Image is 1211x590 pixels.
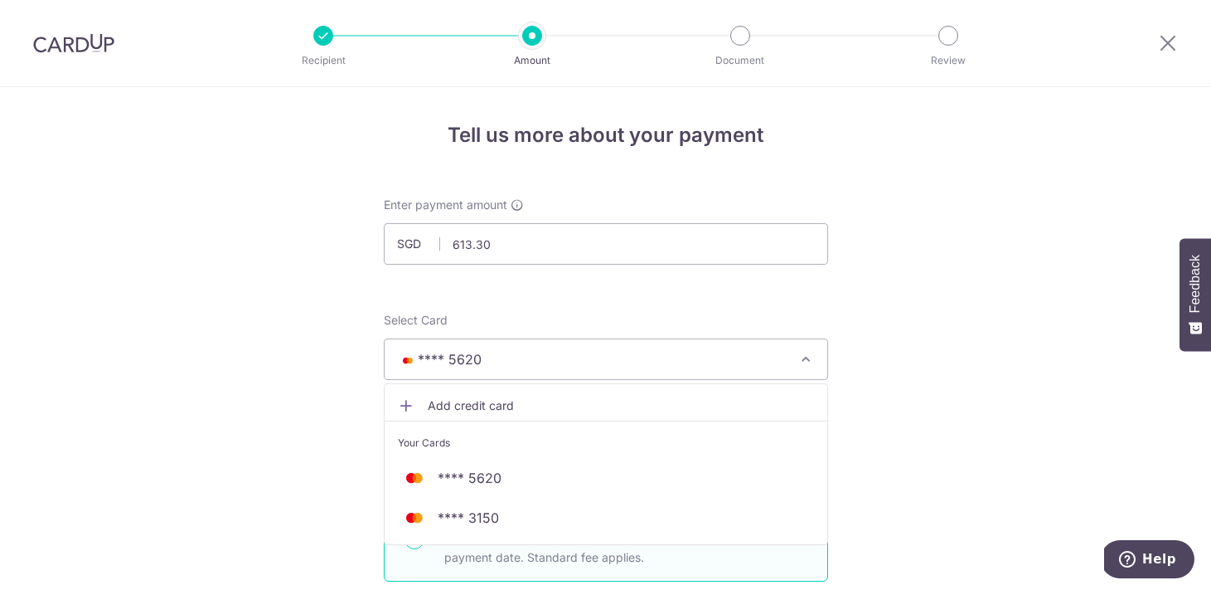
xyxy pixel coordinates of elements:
img: MASTERCARD [398,468,431,488]
p: Recipient [262,52,385,69]
input: 0.00 [384,223,828,265]
img: MASTERCARD [398,508,431,528]
span: Enter payment amount [384,197,507,213]
h4: Tell us more about your payment [384,120,828,150]
p: Document [679,52,802,69]
span: Your Cards [398,435,450,451]
span: SGD [397,236,440,252]
p: Amount [471,52,593,69]
a: Add credit card [385,391,827,421]
iframe: Opens a widget where you can find more information [1104,540,1194,582]
span: Feedback [1188,255,1203,313]
button: Feedback - Show survey [1180,238,1211,351]
span: Add credit card [428,397,814,414]
img: MASTERCARD [398,354,418,366]
p: Review [887,52,1010,69]
img: CardUp [33,33,114,53]
span: translation missing: en.payables.payment_networks.credit_card.summary.labels.select_card [384,313,448,327]
p: Your card will be charged three business days before the selected payment date. Standard fee appl... [444,528,807,568]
